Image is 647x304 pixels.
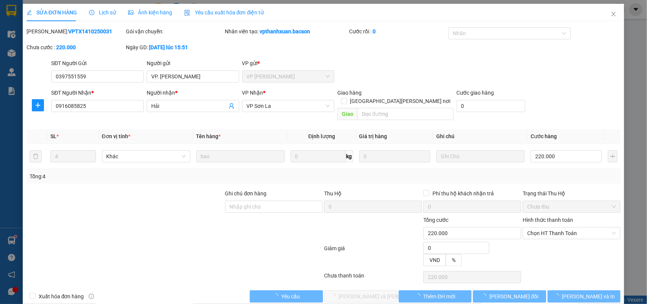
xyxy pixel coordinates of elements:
span: info-circle [89,294,94,299]
b: 0 [373,28,376,34]
span: Định lượng [309,133,335,139]
span: loading [273,293,281,299]
b: [DATE] lúc 15:51 [149,44,188,50]
div: Trạng thái Thu Hộ [523,189,620,198]
span: Chưa thu [527,201,616,212]
span: Giao hàng [337,90,362,96]
span: Ảnh kiện hàng [128,9,172,16]
span: Đơn vị tính [102,133,130,139]
div: Giảm giá [324,244,423,270]
span: [GEOGRAPHIC_DATA][PERSON_NAME] nơi [347,97,454,105]
div: SĐT Người Nhận [51,89,144,97]
label: Cước giao hàng [457,90,494,96]
span: Thêm ĐH mới [423,292,456,301]
button: Yêu cầu [250,290,323,302]
label: Hình thức thanh toán [523,217,573,223]
span: Xuất hóa đơn hàng [36,292,87,301]
span: plus [32,102,44,108]
span: picture [128,10,133,15]
span: VP Sơn La [247,100,330,112]
span: VP Thanh Xuân [247,71,330,82]
div: Nhân viên tạo: [225,27,348,36]
div: Ngày GD: [126,43,224,51]
button: plus [608,150,617,162]
input: 0 [359,150,431,162]
img: icon [184,10,190,16]
label: Ghi chú đơn hàng [225,190,267,196]
div: Gói vận chuyển: [126,27,224,36]
div: [PERSON_NAME]: [27,27,124,36]
div: Cước rồi : [349,27,447,36]
button: plus [32,99,44,111]
span: Giá trị hàng [359,133,387,139]
span: clock-circle [89,10,94,15]
span: loading [481,293,489,299]
span: loading [554,293,562,299]
button: delete [30,150,42,162]
span: Khác [107,151,186,162]
span: % [452,257,456,263]
button: Thêm ĐH mới [399,290,472,302]
b: 220.000 [56,44,76,50]
span: user-add [229,103,235,109]
span: Tên hàng [196,133,221,139]
span: close [611,11,617,17]
span: SL [50,133,56,139]
span: SỬA ĐƠN HÀNG [27,9,77,16]
button: Close [603,4,624,25]
input: Ghi Chú [436,150,525,162]
input: Cước giao hàng [457,100,525,112]
div: Người gửi [147,59,239,67]
div: Chưa cước : [27,43,124,51]
b: VPTX1410250031 [68,28,112,34]
span: [PERSON_NAME] đổi [489,292,538,301]
span: VND [429,257,440,263]
span: Yêu cầu xuất hóa đơn điện tử [184,9,264,16]
span: kg [346,150,353,162]
input: Dọc đường [357,108,454,120]
div: Người nhận [147,89,239,97]
b: vpthanhxuan.bacson [260,28,310,34]
span: Thu Hộ [324,190,342,196]
span: Giao [337,108,357,120]
span: Lịch sử [89,9,116,16]
input: Ghi chú đơn hàng [225,201,323,213]
span: edit [27,10,32,15]
input: VD: Bàn, Ghế [196,150,285,162]
span: Yêu cầu [281,292,300,301]
span: Tổng cước [423,217,448,223]
span: [PERSON_NAME] và In [562,292,615,301]
button: [PERSON_NAME] và In [548,290,620,302]
th: Ghi chú [433,129,528,144]
div: Chưa thanh toán [324,271,423,285]
span: VP Nhận [242,90,263,96]
button: [PERSON_NAME] đổi [473,290,546,302]
span: Chọn HT Thanh Toán [527,228,616,239]
span: Phí thu hộ khách nhận trả [429,189,497,198]
div: Tổng: 4 [30,172,250,181]
div: SĐT Người Gửi [51,59,144,67]
div: VP gửi [242,59,335,67]
span: Cước hàng [531,133,557,139]
span: loading [415,293,423,299]
button: [PERSON_NAME] và [PERSON_NAME] hàng [324,290,397,302]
